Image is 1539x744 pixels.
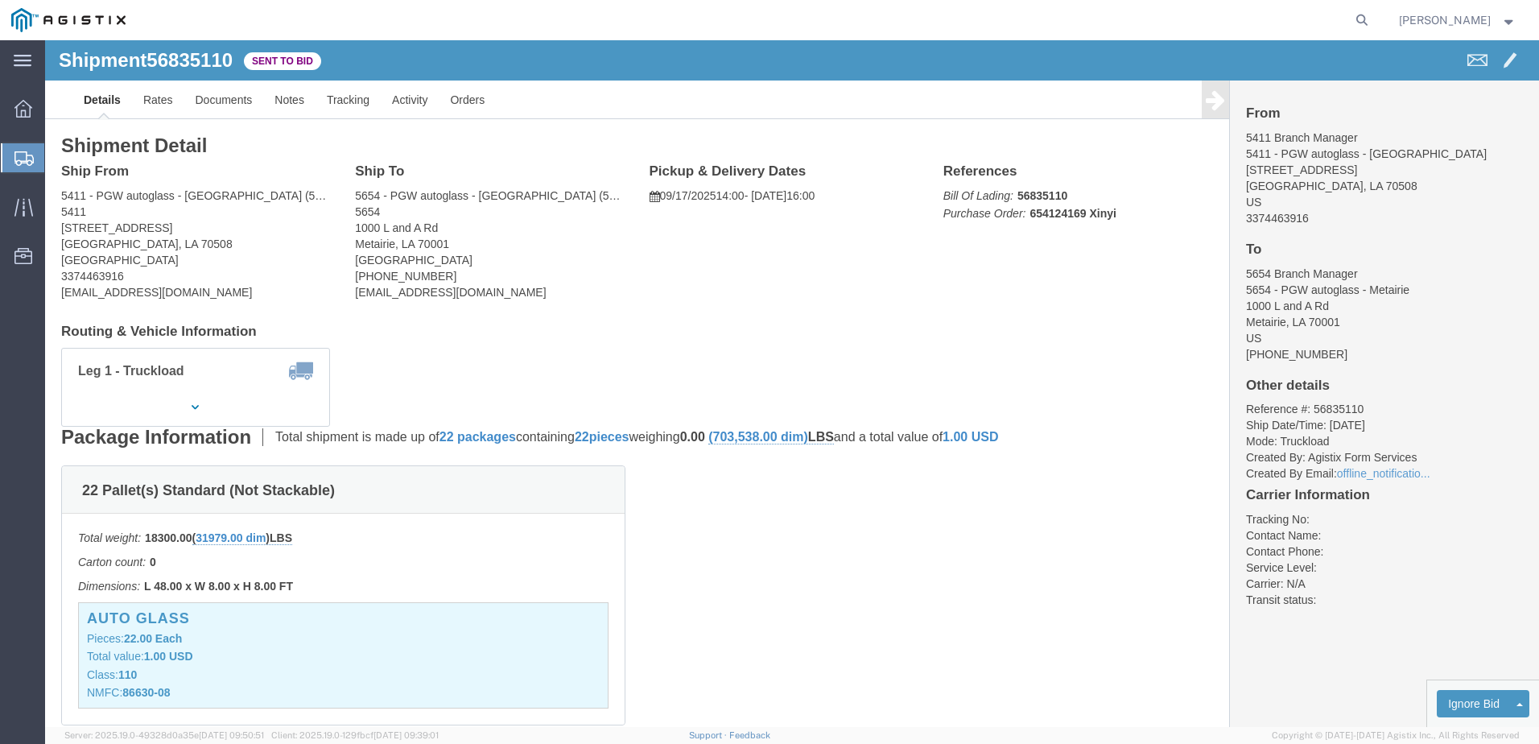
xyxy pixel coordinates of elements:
[1398,10,1517,30] button: [PERSON_NAME]
[199,730,264,740] span: [DATE] 09:50:51
[64,730,264,740] span: Server: 2025.19.0-49328d0a35e
[689,730,729,740] a: Support
[729,730,770,740] a: Feedback
[271,730,439,740] span: Client: 2025.19.0-129fbcf
[45,40,1539,727] iframe: FS Legacy Container
[1399,11,1491,29] span: Nick Ottino
[11,8,126,32] img: logo
[1272,729,1520,742] span: Copyright © [DATE]-[DATE] Agistix Inc., All Rights Reserved
[373,730,439,740] span: [DATE] 09:39:01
